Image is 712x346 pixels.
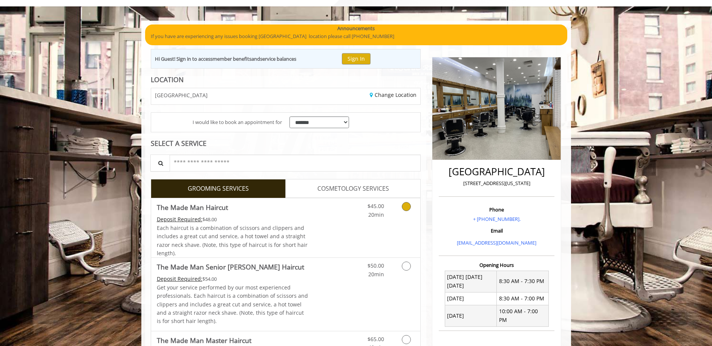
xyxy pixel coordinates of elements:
[213,55,251,62] b: member benefits
[157,215,308,224] div: $48.00
[157,275,308,283] div: $54.00
[193,118,282,126] span: I would like to book an appointment for
[441,179,553,187] p: [STREET_ADDRESS][US_STATE]
[155,92,208,98] span: [GEOGRAPHIC_DATA]
[445,292,497,305] td: [DATE]
[151,75,184,84] b: LOCATION
[445,271,497,292] td: [DATE] [DATE] [DATE]
[155,55,296,63] div: Hi Guest! Sign in to access and
[157,262,304,272] b: The Made Man Senior [PERSON_NAME] Haircut
[157,275,202,282] span: This service needs some Advance to be paid before we block your appointment
[157,335,251,346] b: The Made Man Master Haircut
[157,283,308,326] p: Get your service performed by our most experienced professionals. Each haircut is a combination o...
[445,305,497,326] td: [DATE]
[441,207,553,212] h3: Phone
[367,335,384,343] span: $65.00
[157,216,202,223] span: This service needs some Advance to be paid before we block your appointment
[473,216,521,222] a: + [PHONE_NUMBER].
[497,271,549,292] td: 8:30 AM - 7:30 PM
[457,239,536,246] a: [EMAIL_ADDRESS][DOMAIN_NAME]
[367,262,384,269] span: $50.00
[151,32,562,40] p: If you have are experiencing any issues booking [GEOGRAPHIC_DATA] location please call [PHONE_NUM...
[157,202,228,213] b: The Made Man Haircut
[370,91,416,98] a: Change Location
[497,305,549,326] td: 10:00 AM - 7:00 PM
[151,140,421,147] div: SELECT A SERVICE
[368,211,384,218] span: 20min
[337,24,375,32] b: Announcements
[157,224,308,257] span: Each haircut is a combination of scissors and clippers and includes a great cut and service, a ho...
[441,228,553,233] h3: Email
[260,55,296,62] b: service balances
[441,166,553,177] h2: [GEOGRAPHIC_DATA]
[342,53,371,64] button: Sign In
[150,155,170,171] button: Service Search
[368,271,384,278] span: 20min
[497,292,549,305] td: 8:30 AM - 7:00 PM
[317,184,389,194] span: COSMETOLOGY SERVICES
[188,184,249,194] span: GROOMING SERVICES
[367,202,384,210] span: $45.00
[439,262,554,268] h3: Opening Hours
